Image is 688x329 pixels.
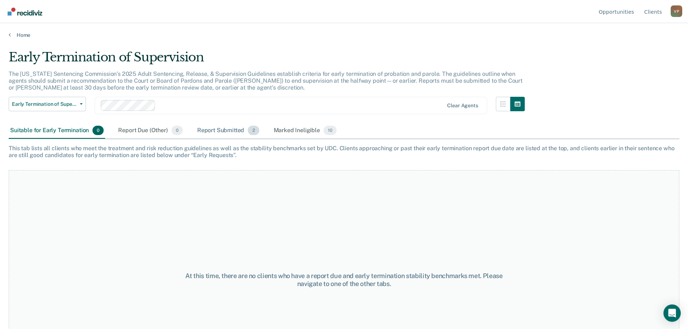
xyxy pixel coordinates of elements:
div: Report Due (Other)0 [117,123,184,139]
button: Early Termination of Supervision [9,97,86,111]
p: The [US_STATE] Sentencing Commission’s 2025 Adult Sentencing, Release, & Supervision Guidelines e... [9,70,523,91]
img: Recidiviz [8,8,42,16]
div: V P [671,5,682,17]
span: 0 [92,126,104,135]
div: Report Submitted2 [196,123,261,139]
div: Clear agents [447,103,478,109]
span: 10 [324,126,337,135]
div: Suitable for Early Termination0 [9,123,105,139]
div: At this time, there are no clients who have a report due and early termination stability benchmar... [177,272,512,287]
span: 0 [172,126,183,135]
span: 2 [248,126,259,135]
div: Early Termination of Supervision [9,50,525,70]
div: Marked Ineligible10 [272,123,338,139]
div: Open Intercom Messenger [663,304,681,322]
button: Profile dropdown button [671,5,682,17]
a: Home [9,32,679,38]
span: Early Termination of Supervision [12,101,77,107]
div: This tab lists all clients who meet the treatment and risk reduction guidelines as well as the st... [9,145,679,159]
